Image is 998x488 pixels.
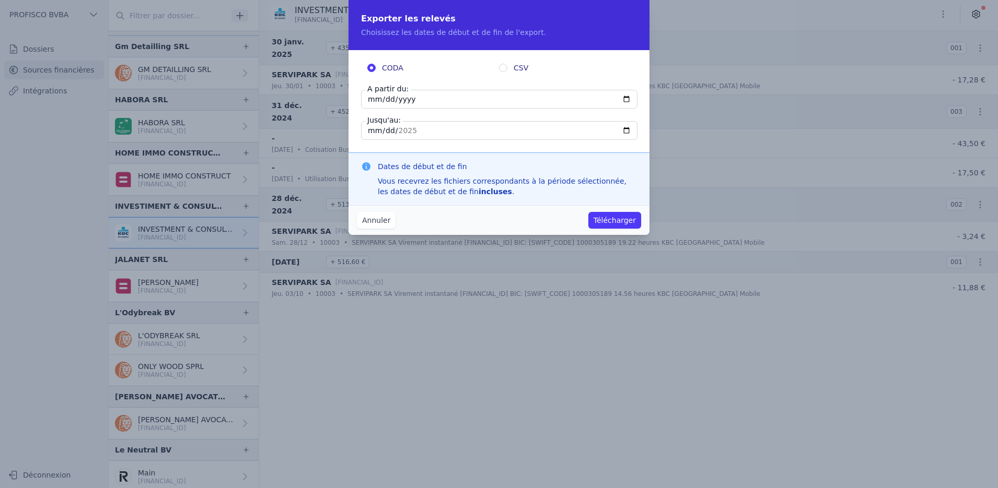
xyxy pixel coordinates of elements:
strong: incluses [479,187,512,196]
label: CSV [499,63,631,73]
label: A partir du: [365,84,411,94]
label: CODA [367,63,499,73]
input: CSV [499,64,507,72]
h3: Dates de début et de fin [378,161,637,172]
button: Annuler [357,212,396,229]
div: Vous recevrez les fichiers correspondants à la période sélectionnée, les dates de début et de fin . [378,176,637,197]
span: CODA [382,63,403,73]
span: CSV [514,63,528,73]
label: Jusqu'au: [365,115,403,125]
button: Télécharger [588,212,641,229]
h2: Exporter les relevés [361,13,637,25]
input: CODA [367,64,376,72]
p: Choisissez les dates de début et de fin de l'export. [361,27,637,38]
